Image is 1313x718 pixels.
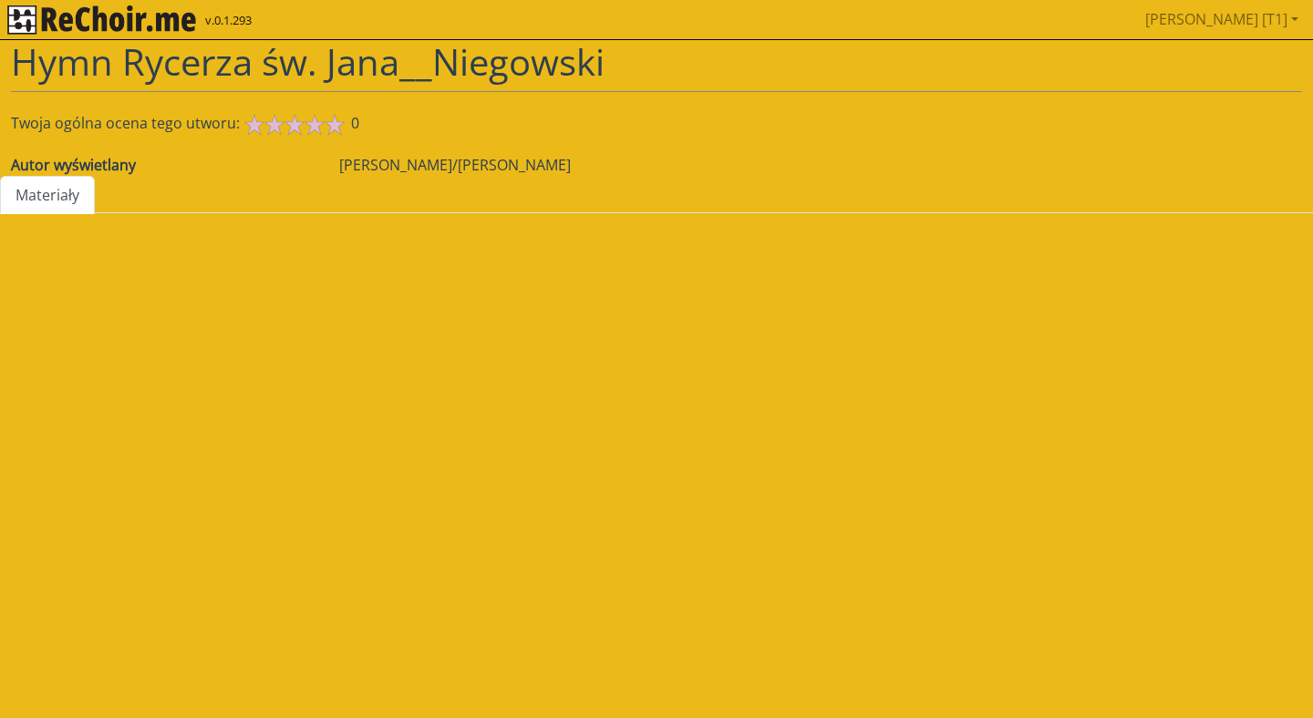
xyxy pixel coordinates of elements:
[7,5,196,35] img: rekłajer mi
[11,36,605,87] span: Hymn Rycerza św. Jana__Niegowski
[1138,1,1306,37] a: [PERSON_NAME] [T1]
[11,103,240,143] span: Twoja ogólna ocena tego utworu:
[205,12,252,30] span: v.0.1.293
[351,112,359,134] span: 0
[328,143,1313,187] div: [PERSON_NAME]/[PERSON_NAME]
